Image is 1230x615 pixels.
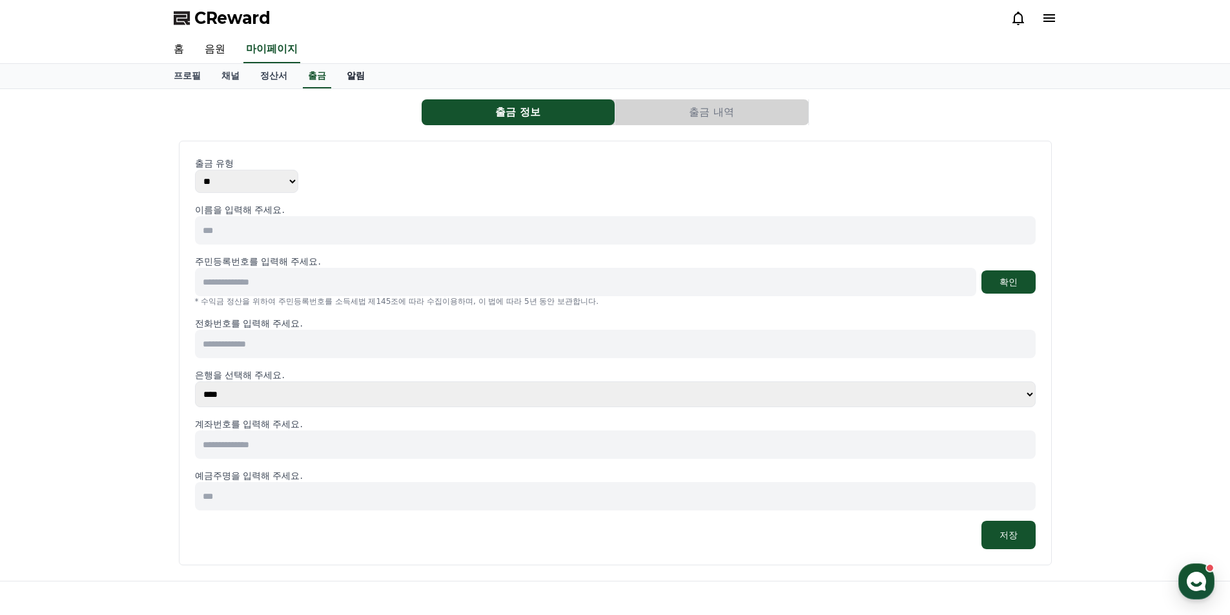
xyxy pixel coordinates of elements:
[195,317,1036,330] p: 전화번호를 입력해 주세요.
[615,99,808,125] button: 출금 내역
[195,296,1036,307] p: * 수익금 정산을 위하여 주민등록번호를 소득세법 제145조에 따라 수집이용하며, 이 법에 따라 5년 동안 보관합니다.
[194,36,236,63] a: 음원
[163,36,194,63] a: 홈
[118,429,134,439] span: 대화
[981,521,1036,549] button: 저장
[303,64,331,88] a: 출금
[195,255,321,268] p: 주민등록번호를 입력해 주세요.
[336,64,375,88] a: 알림
[4,409,85,441] a: 홈
[194,8,271,28] span: CReward
[981,270,1036,294] button: 확인
[195,469,1036,482] p: 예금주명을 입력해 주세요.
[195,418,1036,430] p: 계좌번호를 입력해 주세요.
[211,64,250,88] a: 채널
[41,428,48,439] span: 홈
[85,409,167,441] a: 대화
[250,64,298,88] a: 정산서
[174,8,271,28] a: CReward
[195,368,1036,381] p: 은행을 선택해 주세요.
[163,64,211,88] a: 프로필
[200,428,215,439] span: 설정
[243,36,300,63] a: 마이페이지
[195,203,1036,216] p: 이름을 입력해 주세요.
[195,157,1036,170] p: 출금 유형
[422,99,615,125] button: 출금 정보
[167,409,248,441] a: 설정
